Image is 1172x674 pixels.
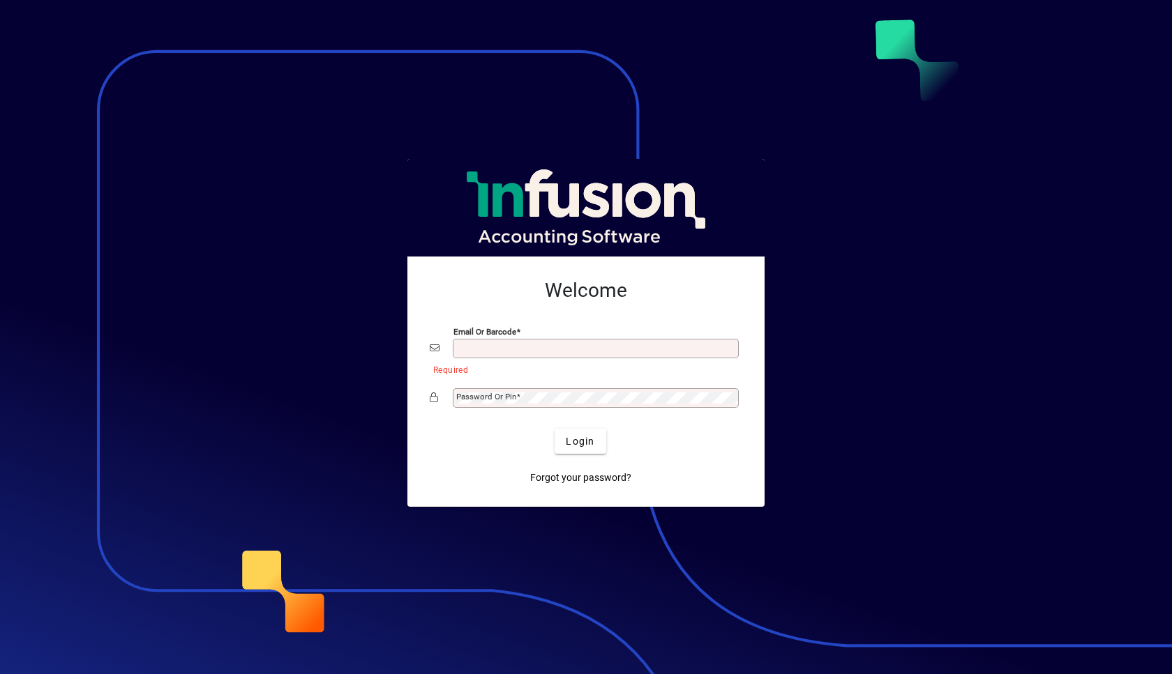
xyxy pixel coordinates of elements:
button: Login [555,429,606,454]
mat-error: Required [433,362,731,376]
a: Forgot your password? [525,465,637,490]
span: Login [566,434,594,449]
h2: Welcome [430,279,742,302]
mat-label: Email or Barcode [453,327,516,337]
span: Forgot your password? [530,470,631,485]
mat-label: Password or Pin [456,392,516,401]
